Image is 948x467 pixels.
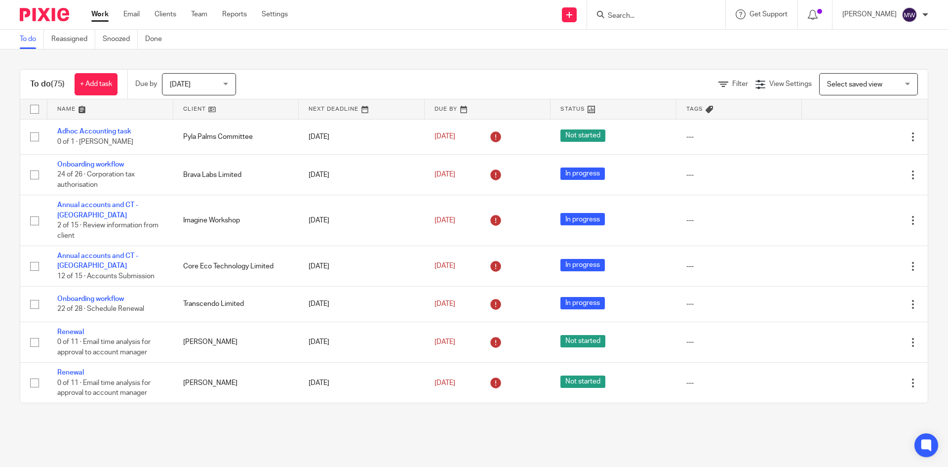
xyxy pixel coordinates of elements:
span: Tags [686,106,703,112]
a: To do [20,30,44,49]
div: --- [686,261,792,271]
span: Not started [560,129,605,142]
img: Pixie [20,8,69,21]
td: Pyla Palms Committee [173,119,299,154]
span: In progress [560,297,605,309]
span: 0 of 11 · Email time analysis for approval to account manager [57,380,151,397]
td: [PERSON_NAME] [173,322,299,362]
p: [PERSON_NAME] [842,9,897,19]
td: [DATE] [299,287,425,322]
span: In progress [560,213,605,225]
a: Onboarding workflow [57,161,124,168]
a: Work [91,9,109,19]
span: In progress [560,259,605,271]
td: [DATE] [299,119,425,154]
img: svg%3E [902,7,917,23]
td: Brava Labs Limited [173,154,299,195]
span: Select saved view [827,81,882,88]
a: Reports [222,9,247,19]
div: --- [686,337,792,347]
a: Clients [155,9,176,19]
span: 24 of 26 · Corporation tax authorisation [57,171,135,189]
div: --- [686,378,792,388]
span: Get Support [750,11,788,18]
span: Filter [732,81,748,87]
div: --- [686,299,792,309]
div: --- [686,170,792,180]
div: --- [686,215,792,225]
span: 0 of 11 · Email time analysis for approval to account manager [57,339,151,356]
a: Email [123,9,140,19]
span: [DATE] [434,217,455,224]
td: Imagine Workshop [173,195,299,246]
span: [DATE] [434,171,455,178]
span: 22 of 28 · Schedule Renewal [57,306,144,313]
span: [DATE] [434,339,455,345]
a: Annual accounts and CT - [GEOGRAPHIC_DATA] [57,202,138,218]
td: [DATE] [299,363,425,403]
span: 12 of 15 · Accounts Submission [57,273,155,280]
a: Annual accounts and CT - [GEOGRAPHIC_DATA] [57,253,138,269]
a: Team [191,9,207,19]
td: [PERSON_NAME] [173,363,299,403]
input: Search [607,12,696,21]
a: Snoozed [103,30,138,49]
h1: To do [30,79,65,89]
a: + Add task [75,73,118,95]
span: [DATE] [170,81,191,88]
a: Reassigned [51,30,95,49]
span: [DATE] [434,133,455,140]
p: Due by [135,79,157,89]
a: Renewal [57,369,84,376]
span: 2 of 15 · Review information from client [57,222,158,239]
span: Not started [560,335,605,347]
td: [DATE] [299,154,425,195]
span: 0 of 1 · [PERSON_NAME] [57,138,133,145]
a: Adhoc Accounting task [57,128,131,135]
a: Done [145,30,169,49]
span: In progress [560,168,605,180]
span: Not started [560,376,605,388]
td: Transcendo Limited [173,287,299,322]
a: Renewal [57,329,84,336]
td: Core Eco Technology Limited [173,246,299,287]
span: [DATE] [434,263,455,270]
span: View Settings [769,81,812,87]
td: [DATE] [299,195,425,246]
span: [DATE] [434,380,455,386]
span: [DATE] [434,300,455,307]
div: --- [686,132,792,142]
td: [DATE] [299,322,425,362]
a: Onboarding workflow [57,296,124,302]
a: Settings [262,9,288,19]
td: [DATE] [299,246,425,287]
span: (75) [51,80,65,88]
